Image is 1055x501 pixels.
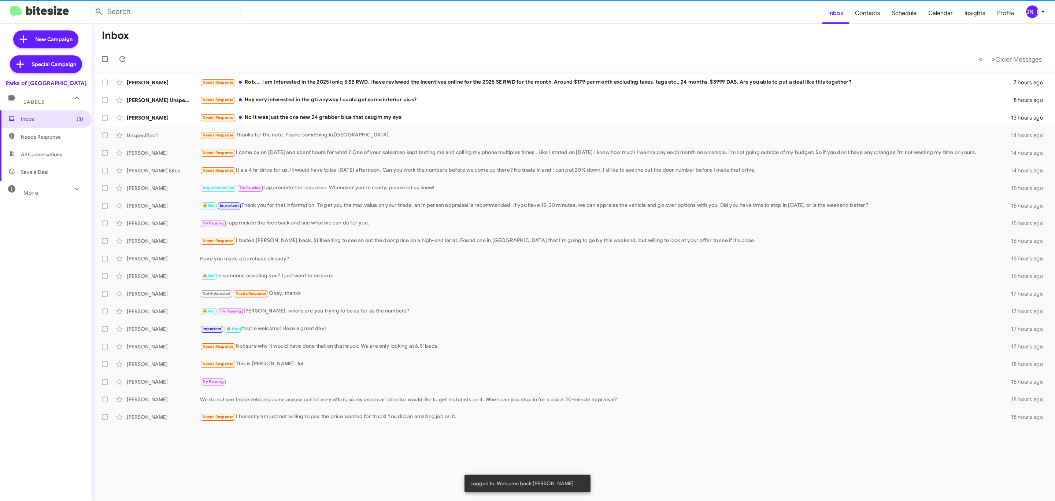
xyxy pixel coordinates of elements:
[1011,290,1049,297] div: 17 hours ago
[203,115,234,120] span: Needs Response
[127,149,200,157] div: [PERSON_NAME]
[1011,149,1049,157] div: 14 hours ago
[200,289,1011,298] div: Okay, thanks
[203,414,234,419] span: Needs Response
[1011,273,1049,280] div: 16 hours ago
[200,113,1011,122] div: No it was just the one new 24 grabber blue that caught my eye
[200,413,1011,421] div: I honestly am just not willing to pay the price wanted for truck! You did an amazing job on it.
[200,78,1011,87] div: Rob.... I am interested in the 2025 Ioniq 5 SE RWD. I have reviewed the incentives online for the...
[1011,114,1049,121] div: 13 hours ago
[1011,255,1049,262] div: 16 hours ago
[89,3,243,21] input: Search
[203,168,234,173] span: Needs Response
[203,362,234,366] span: Needs Response
[987,52,1046,67] button: Next
[127,114,200,121] div: [PERSON_NAME]
[127,343,200,350] div: [PERSON_NAME]
[203,238,234,243] span: Needs Response
[127,79,200,86] div: [PERSON_NAME]
[200,255,1011,262] div: Have you made a purchase already?
[200,325,1011,333] div: You're welcome! Have a great day!
[127,255,200,262] div: [PERSON_NAME]
[23,190,38,196] span: More
[203,379,224,384] span: Try Pausing
[127,220,200,227] div: [PERSON_NAME]
[203,344,234,349] span: Needs Response
[200,166,1011,175] div: It's a 4 hr drive for us. It would have to be [DATE] afternoon. Can you work the numbers before w...
[974,52,987,67] button: Previous
[200,201,1011,210] div: Thank you for that information. To get you the max value on your trade, an in person appraisal is...
[127,184,200,192] div: [PERSON_NAME]
[35,36,73,43] span: New Campaign
[886,3,922,24] a: Schedule
[1011,202,1049,209] div: 15 hours ago
[127,202,200,209] div: [PERSON_NAME]
[127,96,200,104] div: [PERSON_NAME] Unspecified
[1011,79,1049,86] div: 7 hours ago
[1011,413,1049,421] div: 18 hours ago
[21,133,83,140] span: Needs Response
[127,237,200,245] div: [PERSON_NAME]
[226,326,239,331] span: 🔥 Hot
[995,55,1042,63] span: Older Messages
[203,133,234,138] span: Needs Response
[220,203,239,208] span: Important
[203,274,215,278] span: 🔥 Hot
[200,307,1011,315] div: [PERSON_NAME], where are you trying to be as far as the numbers?
[959,3,991,24] span: Insights
[127,167,200,174] div: [PERSON_NAME] Sites
[200,360,1011,368] div: This is [PERSON_NAME] . lol
[203,203,215,208] span: 🔥 Hot
[203,80,234,85] span: Needs Response
[21,151,62,158] span: All Conversations
[220,309,241,314] span: Try Pausing
[1026,6,1039,18] div: [PERSON_NAME]
[10,55,82,73] a: Special Campaign
[23,99,45,105] span: Labels
[32,61,76,68] span: Special Campaign
[849,3,886,24] a: Contacts
[200,342,1011,351] div: Not sure why it would have done that on that truck. We are only looking at 6.5' beds.
[822,3,849,24] span: Inbox
[1011,167,1049,174] div: 14 hours ago
[13,30,78,48] a: New Campaign
[203,326,222,331] span: Important
[200,96,1011,104] div: Hey very interested in the gti anyway I could get some interior pics?
[127,132,200,139] div: Unspecified1
[127,273,200,280] div: [PERSON_NAME]
[127,308,200,315] div: [PERSON_NAME]
[127,361,200,368] div: [PERSON_NAME]
[200,131,1011,139] div: Thanks for the note. Found something in [GEOGRAPHIC_DATA].
[127,378,200,385] div: [PERSON_NAME]
[991,3,1020,24] a: Profile
[203,221,224,226] span: Try Pausing
[922,3,959,24] a: Calendar
[1011,361,1049,368] div: 18 hours ago
[200,396,1011,403] div: We do not see those vehicles come across our lot very often, so my used car director would like t...
[1011,396,1049,403] div: 18 hours ago
[21,116,83,123] span: Inbox
[203,186,235,190] span: Appointment Set
[203,150,234,155] span: Needs Response
[200,272,1011,280] div: Is someone assisting you? I just want to be sure.
[127,290,200,297] div: [PERSON_NAME]
[236,291,267,296] span: Needs Response
[1011,308,1049,315] div: 17 hours ago
[1011,220,1049,227] div: 15 hours ago
[1011,343,1049,350] div: 17 hours ago
[1011,237,1049,245] div: 16 hours ago
[1011,132,1049,139] div: 14 hours ago
[200,219,1011,227] div: I appreciate the feedback and see what we can do for you.
[1011,184,1049,192] div: 15 hours ago
[470,480,574,487] span: Logged In. Welcome back [PERSON_NAME]
[979,55,983,64] span: «
[1011,378,1049,385] div: 18 hours ago
[200,149,1011,157] div: I came by on [DATE] and spent hours for what ? One of your salesman kept texting me and calling m...
[1020,6,1047,18] button: [PERSON_NAME]
[127,325,200,333] div: [PERSON_NAME]
[1011,325,1049,333] div: 17 hours ago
